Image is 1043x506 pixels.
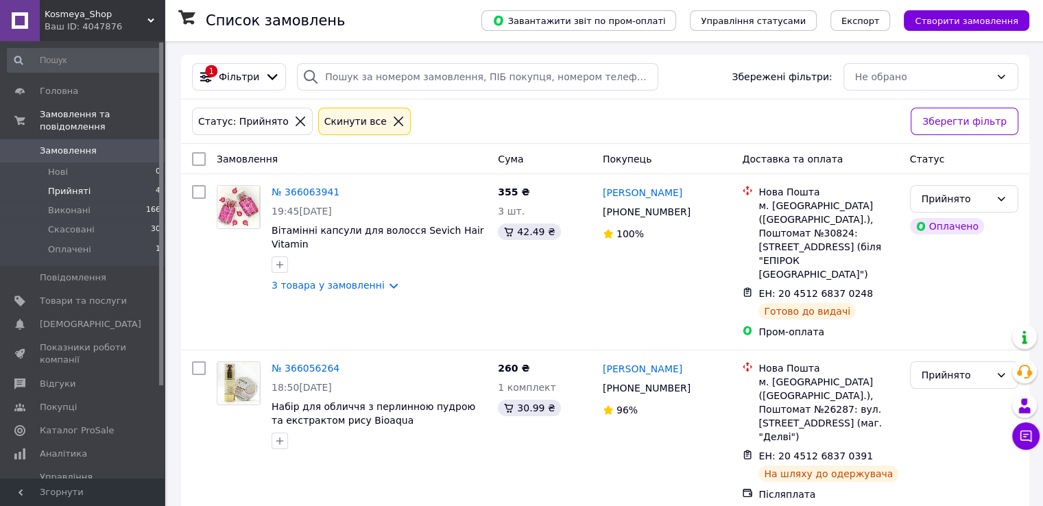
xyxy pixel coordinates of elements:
[219,70,259,84] span: Фільтри
[322,114,389,129] div: Cкинути все
[603,154,651,165] span: Покупець
[758,325,898,339] div: Пром-оплата
[915,16,1018,26] span: Створити замовлення
[156,243,160,256] span: 1
[922,368,990,383] div: Прийнято
[890,14,1029,25] a: Створити замовлення
[498,400,560,416] div: 30.99 ₴
[40,295,127,307] span: Товари та послуги
[603,186,682,200] a: [PERSON_NAME]
[217,362,260,405] img: Фото товару
[492,14,665,27] span: Завантажити звіт по пром-оплаті
[272,225,484,250] a: Вітамінні капсули для волосся Sevich Hair Vitamin
[742,154,843,165] span: Доставка та оплата
[498,382,555,393] span: 1 комплект
[40,424,114,437] span: Каталог ProSale
[904,10,1029,31] button: Створити замовлення
[616,228,644,239] span: 100%
[272,280,385,291] a: 3 товара у замовленні
[922,191,990,206] div: Прийнято
[690,10,817,31] button: Управління статусами
[498,363,529,374] span: 260 ₴
[855,69,990,84] div: Не обрано
[603,362,682,376] a: [PERSON_NAME]
[40,108,165,133] span: Замовлення та повідомлення
[498,206,525,217] span: 3 шт.
[48,166,68,178] span: Нові
[206,12,345,29] h1: Список замовлень
[910,154,945,165] span: Статус
[841,16,880,26] span: Експорт
[45,21,165,33] div: Ваш ID: 4047876
[498,224,560,240] div: 42.49 ₴
[48,224,95,236] span: Скасовані
[910,218,984,234] div: Оплачено
[758,185,898,199] div: Нова Пошта
[758,450,873,461] span: ЕН: 20 4512 6837 0391
[40,401,77,413] span: Покупці
[758,199,898,281] div: м. [GEOGRAPHIC_DATA] ([GEOGRAPHIC_DATA].), Поштомат №30824: [STREET_ADDRESS] (біля "ЕПІРОК [GEOGR...
[701,16,806,26] span: Управління статусами
[272,382,332,393] span: 18:50[DATE]
[7,48,162,73] input: Пошук
[758,375,898,444] div: м. [GEOGRAPHIC_DATA] ([GEOGRAPHIC_DATA].), Поштомат №26287: вул. [STREET_ADDRESS] (маг. "Делві")
[297,63,658,91] input: Пошук за номером замовлення, ПІБ покупця, номером телефону, Email, номером накладної
[272,206,332,217] span: 19:45[DATE]
[922,114,1007,129] span: Зберегти фільтр
[272,186,339,197] a: № 366063941
[40,85,78,97] span: Головна
[758,303,856,320] div: Готово до видачі
[481,10,676,31] button: Завантажити звіт по пром-оплаті
[40,272,106,284] span: Повідомлення
[272,401,475,426] a: Набір для обличчя з перлинною пудрою та екстрактом рису Bioaqua
[758,361,898,375] div: Нова Пошта
[48,204,91,217] span: Виконані
[48,243,91,256] span: Оплачені
[758,487,898,501] div: Післяплата
[732,70,832,84] span: Збережені фільтри:
[40,448,87,460] span: Аналітика
[40,471,127,496] span: Управління сайтом
[217,185,261,229] a: Фото товару
[600,378,693,398] div: [PHONE_NUMBER]
[40,145,97,157] span: Замовлення
[758,466,898,482] div: На шляху до одержувача
[217,154,278,165] span: Замовлення
[217,361,261,405] a: Фото товару
[616,405,638,415] span: 96%
[151,224,160,236] span: 30
[498,186,529,197] span: 355 ₴
[40,341,127,366] span: Показники роботи компанії
[40,378,75,390] span: Відгуки
[40,318,141,330] span: [DEMOGRAPHIC_DATA]
[830,10,891,31] button: Експорт
[156,185,160,197] span: 4
[48,185,91,197] span: Прийняті
[1012,422,1040,450] button: Чат з покупцем
[758,288,873,299] span: ЕН: 20 4512 6837 0248
[272,363,339,374] a: № 366056264
[146,204,160,217] span: 166
[195,114,291,129] div: Статус: Прийнято
[156,166,160,178] span: 0
[45,8,147,21] span: Kosmeya_Shop
[217,186,260,228] img: Фото товару
[498,154,523,165] span: Cума
[600,202,693,221] div: [PHONE_NUMBER]
[911,108,1018,135] button: Зберегти фільтр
